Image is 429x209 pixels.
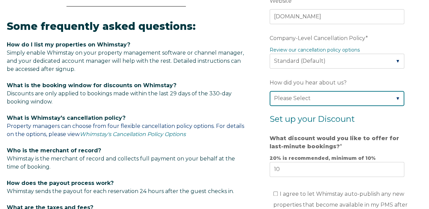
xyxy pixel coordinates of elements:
span: Who is the merchant of record? [7,147,101,154]
strong: What discount would you like to offer for last-minute bookings? [270,135,399,150]
p: Property managers can choose from four flexible cancellation policy options. For details on the o... [7,114,246,138]
span: Whimstay is the merchant of record and collects full payment on your behalf at the time of booking. [7,155,235,170]
a: Whimstay's Cancellation Policy Options [80,131,186,137]
span: Discounts are only applied to bookings made within the last 29 days of the 330-day booking window. [7,90,232,105]
span: Simply enable Whimstay on your property management software or channel manager, and your dedicate... [7,50,244,72]
a: Review our cancellation policy options [270,47,360,53]
span: What is the booking window for discounts on Whimstay? [7,82,176,89]
span: Some frequently asked questions: [7,20,196,33]
strong: 20% is recommended, minimum of 10% [270,155,376,161]
span: What is Whimstay's cancellation policy? [7,115,125,121]
span: Whimstay sends the payout for each reservation 24 hours after the guest checks in. [7,188,234,194]
span: Set up your Discount [270,114,355,124]
span: How did you hear about us? [270,77,347,88]
span: How does the payout process work? [7,180,114,186]
input: I agree to let Whimstay auto-publish any new properties that become available in my PMS after the... [273,191,278,196]
span: How do I list my properties on Whimstay? [7,41,130,48]
span: Company-Level Cancellation Policy [270,33,366,43]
